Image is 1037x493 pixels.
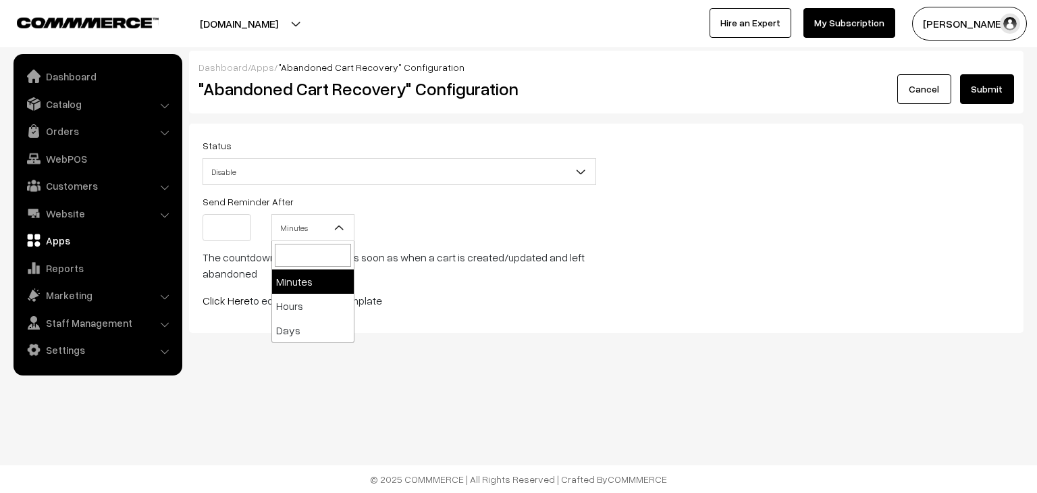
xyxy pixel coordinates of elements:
label: Send Reminder After [203,194,294,209]
a: Customers [17,174,178,198]
a: My Subscription [803,8,895,38]
a: COMMMERCE [17,14,135,30]
a: Click Here [203,294,250,307]
button: Submit [960,74,1014,104]
img: user [1000,14,1020,34]
p: to edit email & sms Template [203,292,596,309]
a: Catalog [17,92,178,116]
li: Hours [272,294,354,318]
a: Staff Management [17,311,178,335]
button: [PERSON_NAME]… [912,7,1027,41]
a: Marketing [17,283,178,307]
h2: "Abandoned Cart Recovery" Configuration [198,78,735,99]
a: Cancel [897,74,951,104]
span: Minutes [271,214,354,241]
a: COMMMERCE [608,473,667,485]
label: Status [203,138,232,153]
div: / / [198,60,1014,74]
a: Hire an Expert [710,8,791,38]
a: Apps [250,61,274,73]
a: Orders [17,119,178,143]
span: Disable [203,158,596,185]
a: Website [17,201,178,226]
a: Dashboard [198,61,248,73]
a: Settings [17,338,178,362]
img: COMMMERCE [17,18,159,28]
span: Disable [203,160,595,184]
span: "Abandoned Cart Recovery" Configuration [278,61,464,73]
a: Apps [17,228,178,253]
li: Days [272,318,354,342]
p: The countdown will get started as soon as when a cart is created/updated and left abandoned [203,249,596,282]
button: [DOMAIN_NAME] [153,7,325,41]
a: WebPOS [17,147,178,171]
a: Dashboard [17,64,178,88]
a: Reports [17,256,178,280]
span: Minutes [272,216,354,240]
li: Minutes [272,269,354,294]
